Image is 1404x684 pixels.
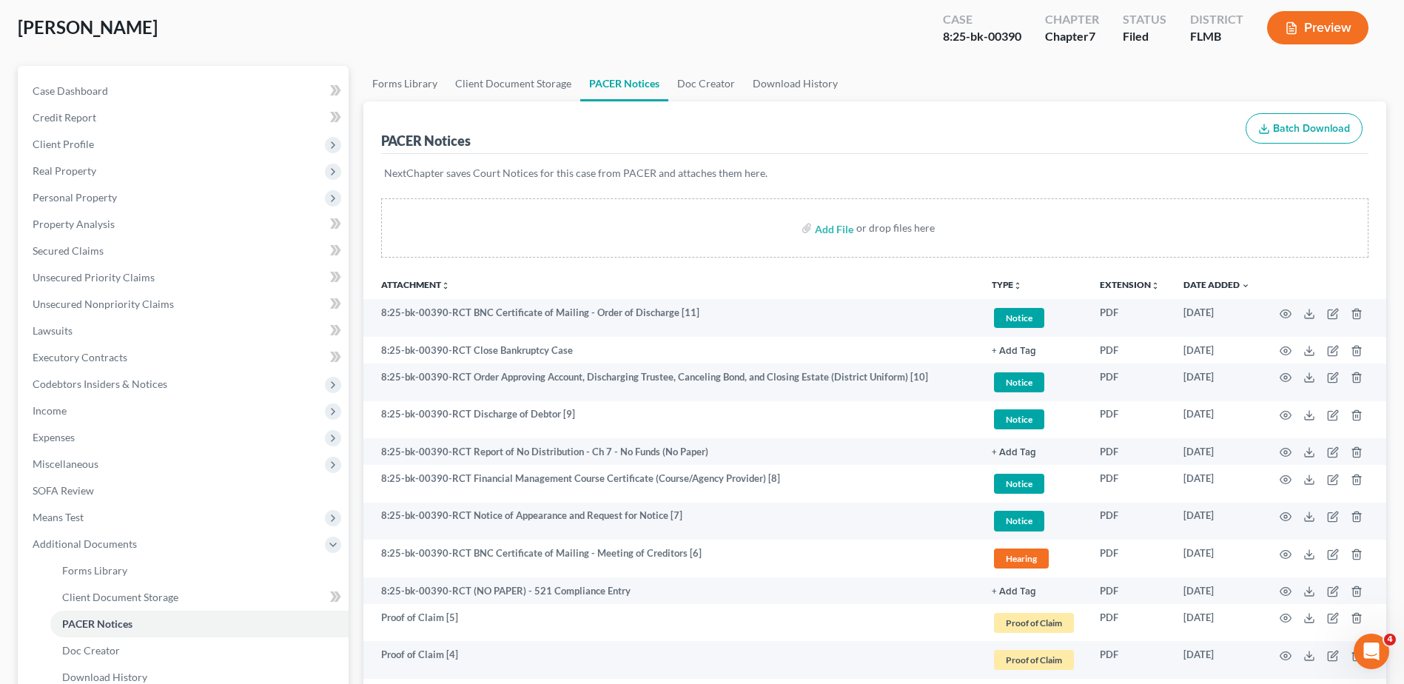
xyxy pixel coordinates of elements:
td: 8:25-bk-00390-RCT BNC Certificate of Mailing - Order of Discharge [11] [363,299,980,337]
a: Notice [992,472,1076,496]
span: Unsecured Nonpriority Claims [33,298,174,310]
span: Real Property [33,164,96,177]
td: Proof of Claim [5] [363,604,980,642]
i: expand_more [1241,281,1250,290]
span: Means Test [33,511,84,523]
a: Property Analysis [21,211,349,238]
a: Unsecured Nonpriority Claims [21,291,349,318]
td: 8:25-bk-00390-RCT BNC Certificate of Mailing - Meeting of Creditors [6] [363,540,980,577]
div: FLMB [1190,28,1243,45]
a: Client Document Storage [50,584,349,611]
td: PDF [1088,577,1172,604]
a: Executory Contracts [21,344,349,371]
a: Hearing [992,546,1076,571]
a: Notice [992,306,1076,330]
div: or drop files here [856,221,935,235]
a: PACER Notices [580,66,668,101]
td: 8:25-bk-00390-RCT Close Bankruptcy Case [363,337,980,363]
span: Lawsuits [33,324,73,337]
span: Case Dashboard [33,84,108,97]
a: Download History [744,66,847,101]
a: Lawsuits [21,318,349,344]
button: Preview [1267,11,1368,44]
a: Notice [992,370,1076,395]
span: Property Analysis [33,218,115,230]
span: Notice [994,511,1044,531]
td: [DATE] [1172,299,1262,337]
p: NextChapter saves Court Notices for this case from PACER and attaches them here. [384,166,1366,181]
td: 8:25-bk-00390-RCT (NO PAPER) - 521 Compliance Entry [363,577,980,604]
iframe: Intercom live chat [1354,634,1389,669]
span: Expenses [33,431,75,443]
i: unfold_more [441,281,450,290]
td: 8:25-bk-00390-RCT Financial Management Course Certificate (Course/Agency Provider) [8] [363,465,980,503]
span: Download History [62,671,147,683]
i: unfold_more [1151,281,1160,290]
a: + Add Tag [992,584,1076,598]
span: Notice [994,474,1044,494]
div: Chapter [1045,28,1099,45]
td: 8:25-bk-00390-RCT Discharge of Debtor [9] [363,401,980,439]
span: Proof of Claim [994,613,1074,633]
a: Doc Creator [50,637,349,664]
a: Date Added expand_more [1183,279,1250,290]
a: Doc Creator [668,66,744,101]
a: Attachmentunfold_more [381,279,450,290]
span: SOFA Review [33,484,94,497]
a: Unsecured Priority Claims [21,264,349,291]
span: Additional Documents [33,537,137,550]
a: Client Document Storage [446,66,580,101]
a: Credit Report [21,104,349,131]
td: [DATE] [1172,363,1262,401]
td: [DATE] [1172,465,1262,503]
div: Filed [1123,28,1166,45]
span: Notice [994,409,1044,429]
td: [DATE] [1172,604,1262,642]
div: Case [943,11,1021,28]
a: Extensionunfold_more [1100,279,1160,290]
td: [DATE] [1172,503,1262,540]
a: Secured Claims [21,238,349,264]
button: + Add Tag [992,587,1036,597]
button: TYPEunfold_more [992,281,1022,290]
span: Notice [994,308,1044,328]
a: Notice [992,407,1076,432]
td: [DATE] [1172,337,1262,363]
span: [PERSON_NAME] [18,16,158,38]
a: Notice [992,509,1076,533]
td: [DATE] [1172,401,1262,439]
button: + Add Tag [992,448,1036,457]
a: Forms Library [50,557,349,584]
span: Income [33,404,67,417]
td: PDF [1088,337,1172,363]
div: PACER Notices [381,132,471,150]
button: + Add Tag [992,346,1036,356]
div: Status [1123,11,1166,28]
td: PDF [1088,401,1172,439]
span: Proof of Claim [994,650,1074,670]
span: Secured Claims [33,244,104,257]
div: District [1190,11,1243,28]
button: Batch Download [1246,113,1363,144]
i: unfold_more [1013,281,1022,290]
span: Credit Report [33,111,96,124]
a: + Add Tag [992,445,1076,459]
span: Miscellaneous [33,457,98,470]
td: Proof of Claim [4] [363,641,980,679]
span: Codebtors Insiders & Notices [33,378,167,390]
span: Forms Library [62,564,127,577]
td: [DATE] [1172,577,1262,604]
a: Forms Library [363,66,446,101]
span: Client Profile [33,138,94,150]
td: PDF [1088,299,1172,337]
td: 8:25-bk-00390-RCT Order Approving Account, Discharging Trustee, Canceling Bond, and Closing Estat... [363,363,980,401]
td: [DATE] [1172,641,1262,679]
span: Hearing [994,549,1049,569]
td: 8:25-bk-00390-RCT Notice of Appearance and Request for Notice [7] [363,503,980,540]
td: PDF [1088,438,1172,465]
a: PACER Notices [50,611,349,637]
a: + Add Tag [992,343,1076,358]
a: SOFA Review [21,477,349,504]
div: Chapter [1045,11,1099,28]
td: PDF [1088,363,1172,401]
